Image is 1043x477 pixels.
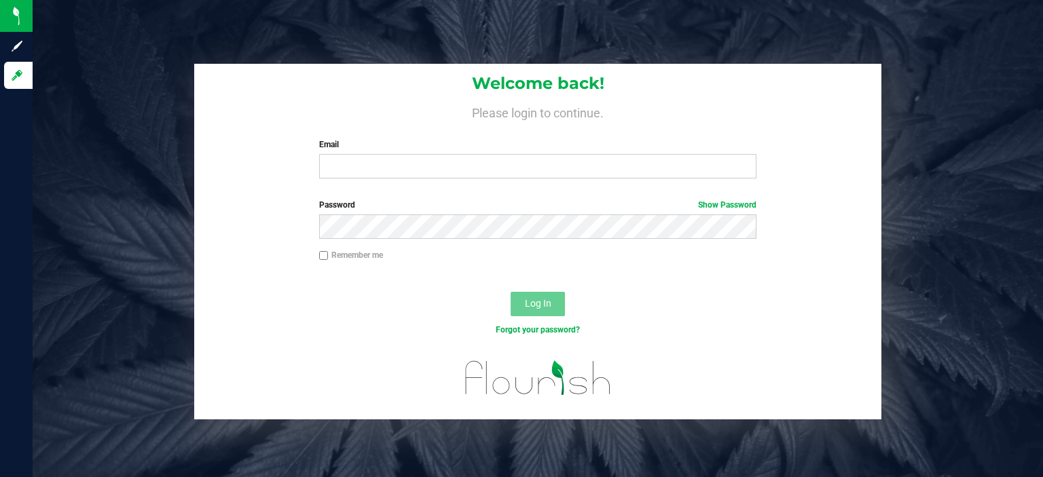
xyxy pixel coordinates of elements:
h1: Welcome back! [194,75,881,92]
inline-svg: Log in [10,69,24,82]
img: flourish_logo.svg [452,350,624,405]
h4: Please login to continue. [194,103,881,119]
span: Log In [525,298,551,309]
input: Remember me [319,251,329,261]
inline-svg: Sign up [10,39,24,53]
span: Password [319,200,355,210]
a: Forgot your password? [496,325,580,335]
label: Email [319,138,757,151]
button: Log In [511,292,565,316]
label: Remember me [319,249,383,261]
a: Show Password [698,200,756,210]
